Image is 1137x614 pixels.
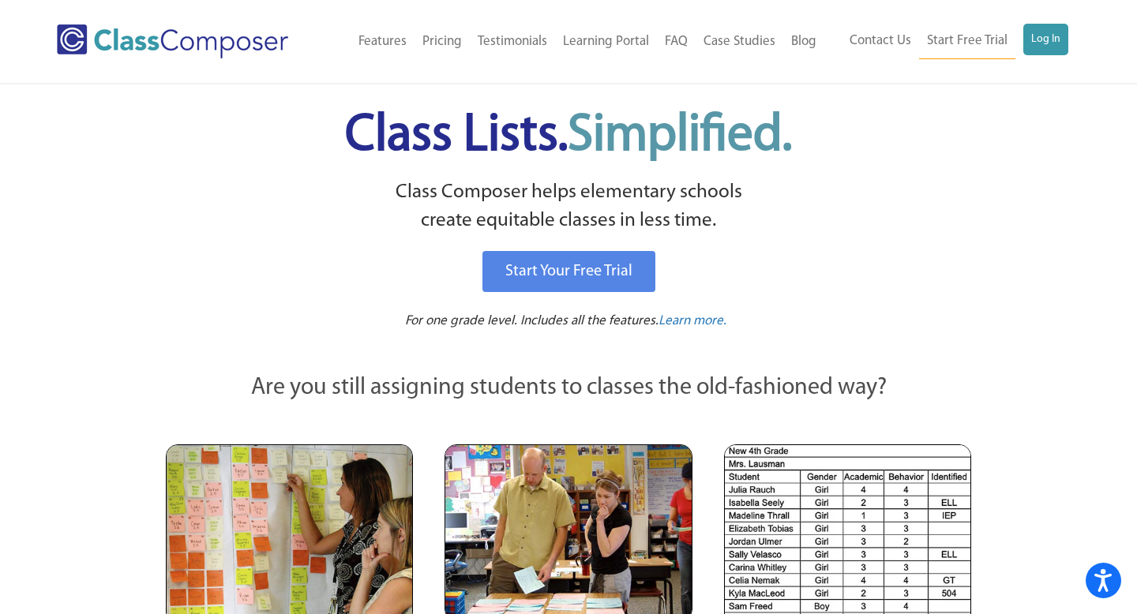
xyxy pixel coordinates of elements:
p: Are you still assigning students to classes the old-fashioned way? [166,371,971,406]
span: Learn more. [659,314,726,328]
span: For one grade level. Includes all the features. [405,314,659,328]
a: Blog [783,24,824,59]
a: Case Studies [696,24,783,59]
p: Class Composer helps elementary schools create equitable classes in less time. [163,178,974,236]
img: Class Composer [57,24,288,58]
span: Class Lists. [345,110,792,162]
a: Start Your Free Trial [482,251,655,292]
a: FAQ [657,24,696,59]
span: Simplified. [568,110,792,162]
a: Features [351,24,415,59]
a: Start Free Trial [919,24,1015,59]
a: Learning Portal [555,24,657,59]
a: Learn more. [659,312,726,331]
a: Contact Us [842,24,919,58]
a: Testimonials [470,24,555,59]
nav: Header Menu [325,24,824,59]
nav: Header Menu [824,24,1068,59]
a: Log In [1023,24,1068,55]
a: Pricing [415,24,470,59]
span: Start Your Free Trial [505,264,632,279]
